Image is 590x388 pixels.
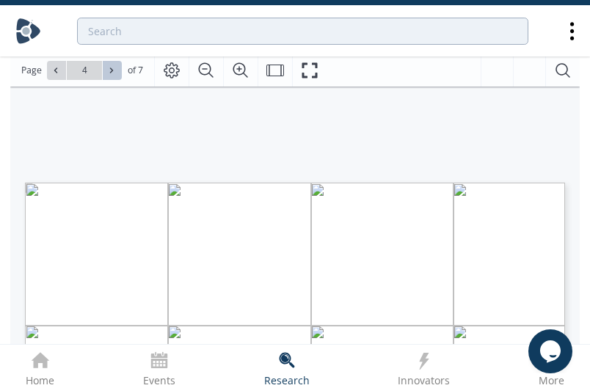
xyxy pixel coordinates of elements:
[528,329,575,373] iframe: chat widget
[15,18,41,44] img: Home
[77,18,528,45] input: Advanced Search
